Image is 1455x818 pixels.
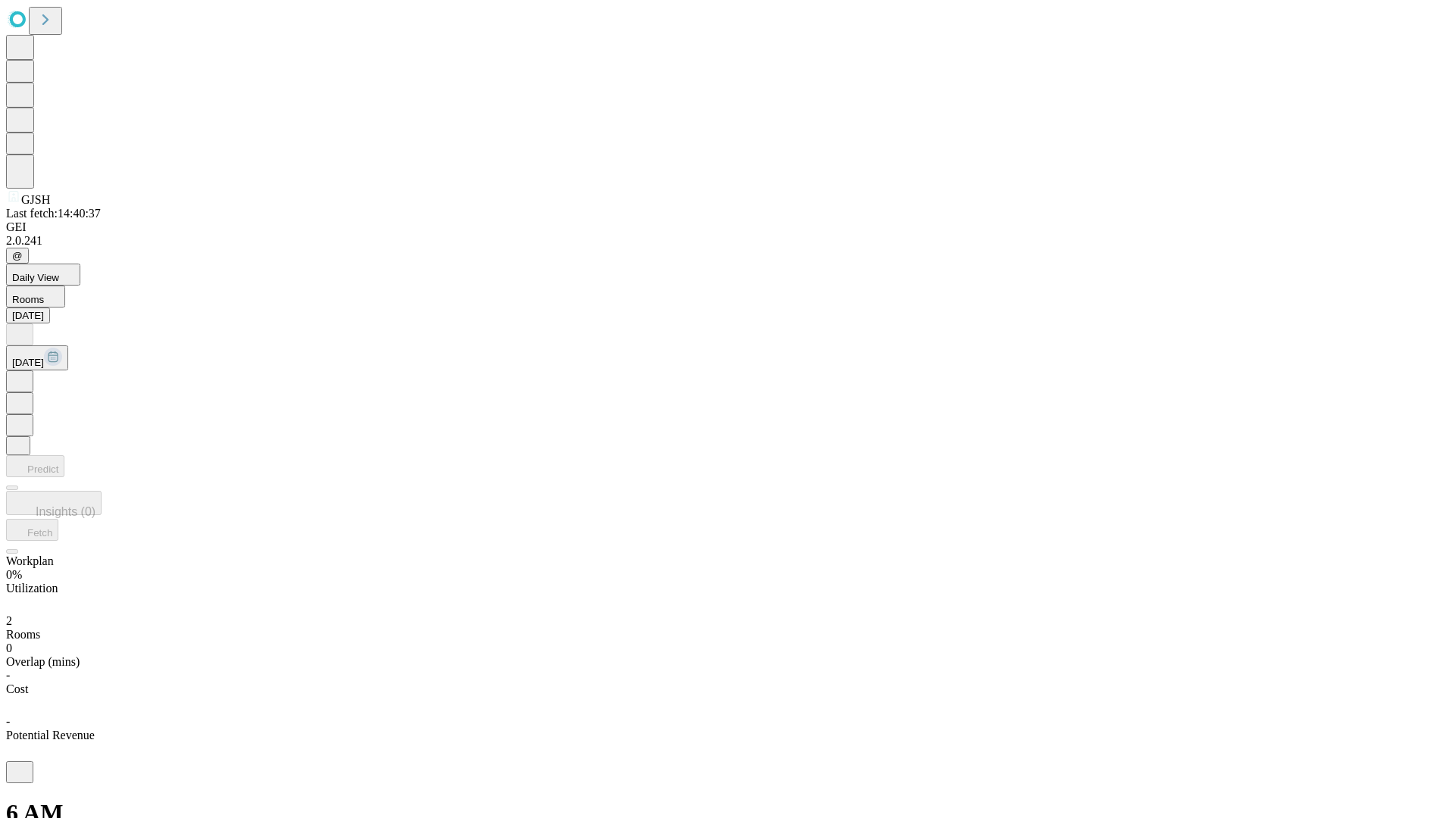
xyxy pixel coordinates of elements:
span: @ [12,250,23,261]
span: Last fetch: 14:40:37 [6,207,101,220]
span: 0 [6,642,12,654]
span: Cost [6,682,28,695]
button: Insights (0) [6,491,102,515]
span: Overlap (mins) [6,655,80,668]
span: Potential Revenue [6,729,95,742]
span: Rooms [12,294,44,305]
span: - [6,715,10,728]
button: Predict [6,455,64,477]
span: - [6,669,10,682]
button: Rooms [6,286,65,308]
button: @ [6,248,29,264]
span: Insights (0) [36,505,95,518]
button: [DATE] [6,308,50,323]
div: 2.0.241 [6,234,1449,248]
button: Daily View [6,264,80,286]
div: GEI [6,220,1449,234]
span: GJSH [21,193,50,206]
button: Fetch [6,519,58,541]
span: 2 [6,614,12,627]
span: Utilization [6,582,58,595]
span: Daily View [12,272,59,283]
span: [DATE] [12,357,44,368]
span: Rooms [6,628,40,641]
button: [DATE] [6,345,68,370]
span: Workplan [6,554,54,567]
span: 0% [6,568,22,581]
